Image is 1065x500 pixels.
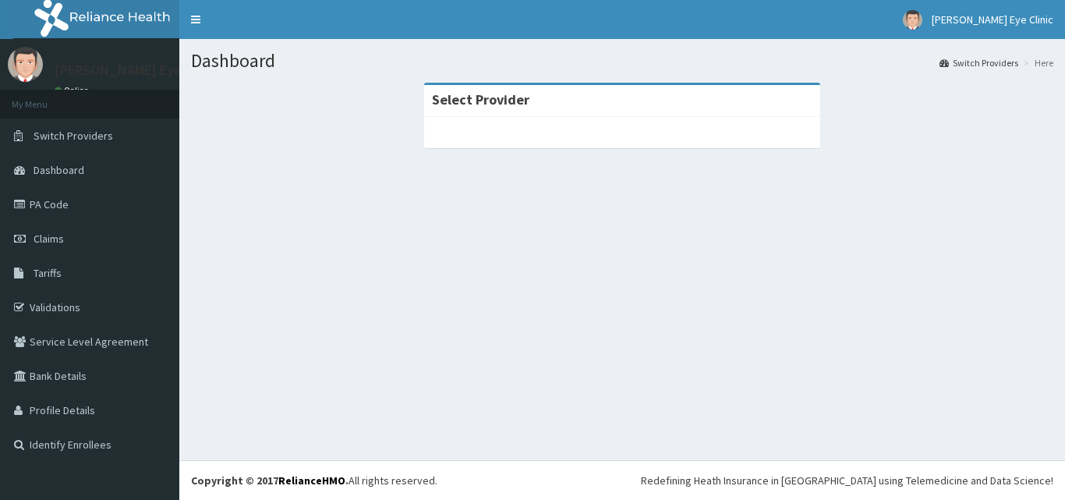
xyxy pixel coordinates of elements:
img: User Image [903,10,922,30]
a: Switch Providers [939,56,1018,69]
div: Redefining Heath Insurance in [GEOGRAPHIC_DATA] using Telemedicine and Data Science! [641,473,1053,488]
span: Switch Providers [34,129,113,143]
a: RelianceHMO [278,473,345,488]
a: Online [55,85,92,96]
strong: Select Provider [432,90,529,108]
h1: Dashboard [191,51,1053,71]
img: User Image [8,47,43,82]
span: Tariffs [34,266,62,280]
p: [PERSON_NAME] Eye Clinic [55,63,218,77]
span: Claims [34,232,64,246]
span: [PERSON_NAME] Eye Clinic [932,12,1053,27]
span: Dashboard [34,163,84,177]
footer: All rights reserved. [179,460,1065,500]
strong: Copyright © 2017 . [191,473,349,488]
li: Here [1020,56,1053,69]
